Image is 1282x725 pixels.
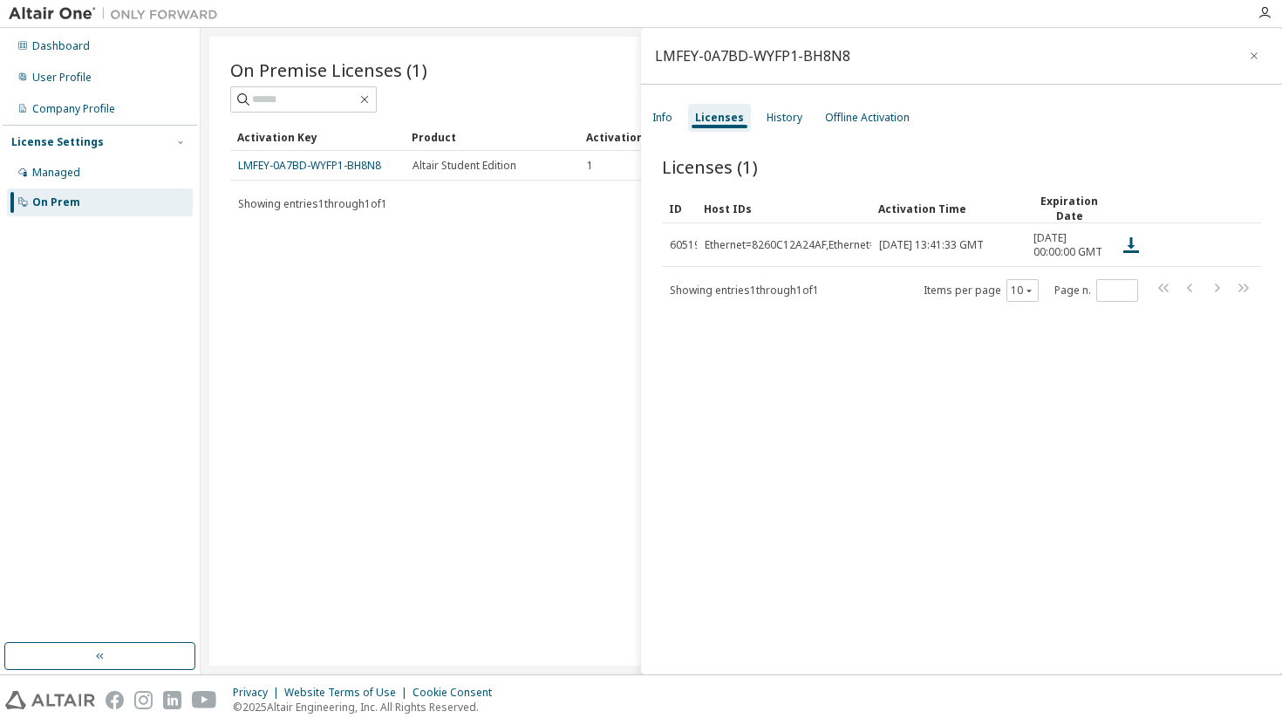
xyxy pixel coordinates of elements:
div: Licenses [695,111,744,125]
span: 60519 [670,238,700,252]
div: Dashboard [32,39,90,53]
div: Company Profile [32,102,115,116]
img: tab_domain_overview_orange.svg [47,101,61,115]
img: altair_logo.svg [5,691,95,709]
a: LMFEY-0A7BD-WYFP1-BH8N8 [238,158,381,173]
div: Domain: [DOMAIN_NAME] [45,45,192,59]
img: tab_keywords_by_traffic_grey.svg [174,101,188,115]
div: Privacy [233,686,284,700]
span: [DATE] 13:41:33 GMT [879,238,984,252]
div: Keywords by Traffic [193,103,294,114]
div: Managed [32,166,80,180]
button: 10 [1011,284,1034,298]
div: User Profile [32,71,92,85]
div: Info [652,111,672,125]
span: 1 [587,159,593,173]
div: Website Terms of Use [284,686,413,700]
span: Page n. [1054,279,1138,302]
img: website_grey.svg [28,45,42,59]
div: LMFEY-0A7BD-WYFP1-BH8N8 [655,49,850,63]
div: Expiration Date [1033,194,1106,223]
img: facebook.svg [106,691,124,709]
img: youtube.svg [192,691,217,709]
img: linkedin.svg [163,691,181,709]
img: instagram.svg [134,691,153,709]
span: Showing entries 1 through 1 of 1 [670,283,819,298]
div: Activation Allowed [586,123,747,151]
div: Cookie Consent [413,686,502,700]
span: Items per page [924,279,1039,302]
div: Host IDs [704,195,864,222]
img: logo_orange.svg [28,28,42,42]
div: License Settings [11,135,104,149]
div: Product [412,123,572,151]
span: [DATE] 00:00:00 GMT [1033,231,1105,259]
span: Showing entries 1 through 1 of 1 [238,196,387,211]
span: On Premise Licenses (1) [230,58,427,82]
div: Domain Overview [66,103,156,114]
p: © 2025 Altair Engineering, Inc. All Rights Reserved. [233,700,502,715]
span: Licenses (1) [662,154,758,179]
img: Altair One [9,5,227,23]
span: Altair Student Edition [413,159,516,173]
div: ID [669,195,690,222]
div: Activation Key [237,123,398,151]
div: History [767,111,802,125]
div: On Prem [32,195,80,209]
div: Offline Activation [825,111,910,125]
div: Activation Time [878,195,1019,222]
div: v 4.0.25 [49,28,85,42]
